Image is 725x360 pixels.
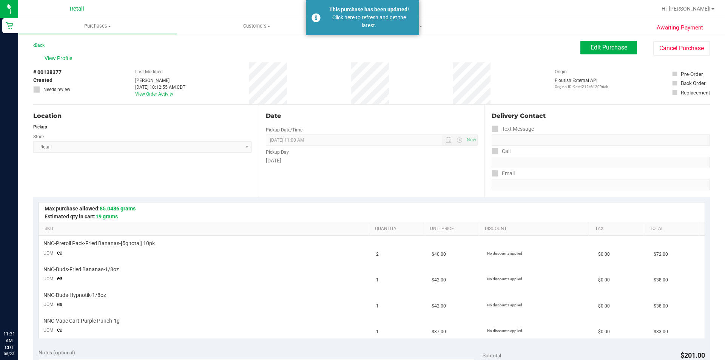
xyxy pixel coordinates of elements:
span: View Profile [45,54,75,62]
span: $38.00 [654,303,668,310]
span: $33.00 [654,328,668,335]
span: Customers [177,23,336,29]
a: Back [33,43,45,48]
span: 19 grams [96,213,118,219]
span: $0.00 [598,303,610,310]
p: 08/23 [3,351,15,357]
label: Pickup Day [266,149,289,156]
label: Last Modified [135,68,163,75]
div: Flourish External API [555,77,608,90]
button: Edit Purchase [580,41,637,54]
a: Discount [485,226,586,232]
span: Notes (optional) [39,349,75,355]
p: Original ID: 9de4212e612096ab [555,84,608,90]
a: Customers [177,18,336,34]
span: Retail [70,6,84,12]
div: [DATE] [266,157,477,165]
div: Delivery Contact [492,111,710,121]
label: Text Message [492,124,534,134]
a: View Order Activity [135,91,173,97]
button: Cancel Purchase [653,41,710,56]
span: Subtotal [483,352,501,358]
a: SKU [45,226,366,232]
span: 1 [376,303,379,310]
span: # 00138377 [33,68,62,76]
span: $0.00 [598,328,610,335]
a: Quantity [375,226,421,232]
span: $42.00 [432,277,446,284]
span: $0.00 [598,277,610,284]
span: No discounts applied [487,329,522,333]
span: ea [57,275,63,281]
span: Edit Purchase [591,44,627,51]
input: Format: (999) 999-9999 [492,134,710,146]
span: UOM [43,276,53,281]
span: 85.0486 grams [100,205,136,212]
div: Back Order [681,79,706,87]
span: $40.00 [432,251,446,258]
span: ea [57,250,63,256]
span: $201.00 [680,351,705,359]
span: NNC-Preroll Pack-Fried Bananas-[5g total] 10pk [43,240,155,247]
a: Unit Price [430,226,476,232]
span: 2 [376,251,379,258]
span: $37.00 [432,328,446,335]
label: Email [492,168,515,179]
label: Origin [555,68,567,75]
span: 1 [376,328,379,335]
div: This purchase has been updated! [325,6,413,14]
span: Created [33,76,52,84]
span: UOM [43,302,53,307]
div: [PERSON_NAME] [135,77,185,84]
span: UOM [43,250,53,256]
span: $0.00 [598,251,610,258]
div: [DATE] 10:12:55 AM CDT [135,84,185,91]
div: Pre-Order [681,70,703,78]
span: 1 [376,277,379,284]
a: Purchases [18,18,177,34]
label: Pickup Date/Time [266,127,302,133]
span: Hi, [PERSON_NAME]! [662,6,711,12]
span: $42.00 [432,303,446,310]
span: No discounts applied [487,251,522,255]
strong: Pickup [33,124,47,130]
a: Total [650,226,696,232]
span: No discounts applied [487,277,522,281]
div: Date [266,111,477,121]
inline-svg: Retail [6,22,13,29]
div: Click here to refresh and get the latest. [325,14,413,29]
span: Awaiting Payment [657,23,703,32]
a: Tax [595,226,641,232]
span: NNC-Vape Cart-Purple Punch-1g [43,317,120,324]
span: ea [57,301,63,307]
label: Call [492,146,511,157]
span: No discounts applied [487,303,522,307]
div: Location [33,111,252,121]
p: 11:31 AM CDT [3,331,15,351]
label: Store [33,133,44,140]
iframe: Resource center unread badge [22,298,31,307]
iframe: Resource center [8,300,30,322]
span: Max purchase allowed: [45,205,136,212]
span: NNC-Buds-Hypnotik-1/8oz [43,292,106,299]
span: Estimated qty in cart: [45,213,118,219]
div: Replacement [681,89,710,96]
span: ea [57,327,63,333]
span: Needs review [43,86,70,93]
input: Format: (999) 999-9999 [492,157,710,168]
span: $72.00 [654,251,668,258]
span: $38.00 [654,277,668,284]
span: UOM [43,328,53,333]
span: NNC-Buds-Fried Bananas-1/8oz [43,266,119,273]
span: Purchases [18,23,177,29]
